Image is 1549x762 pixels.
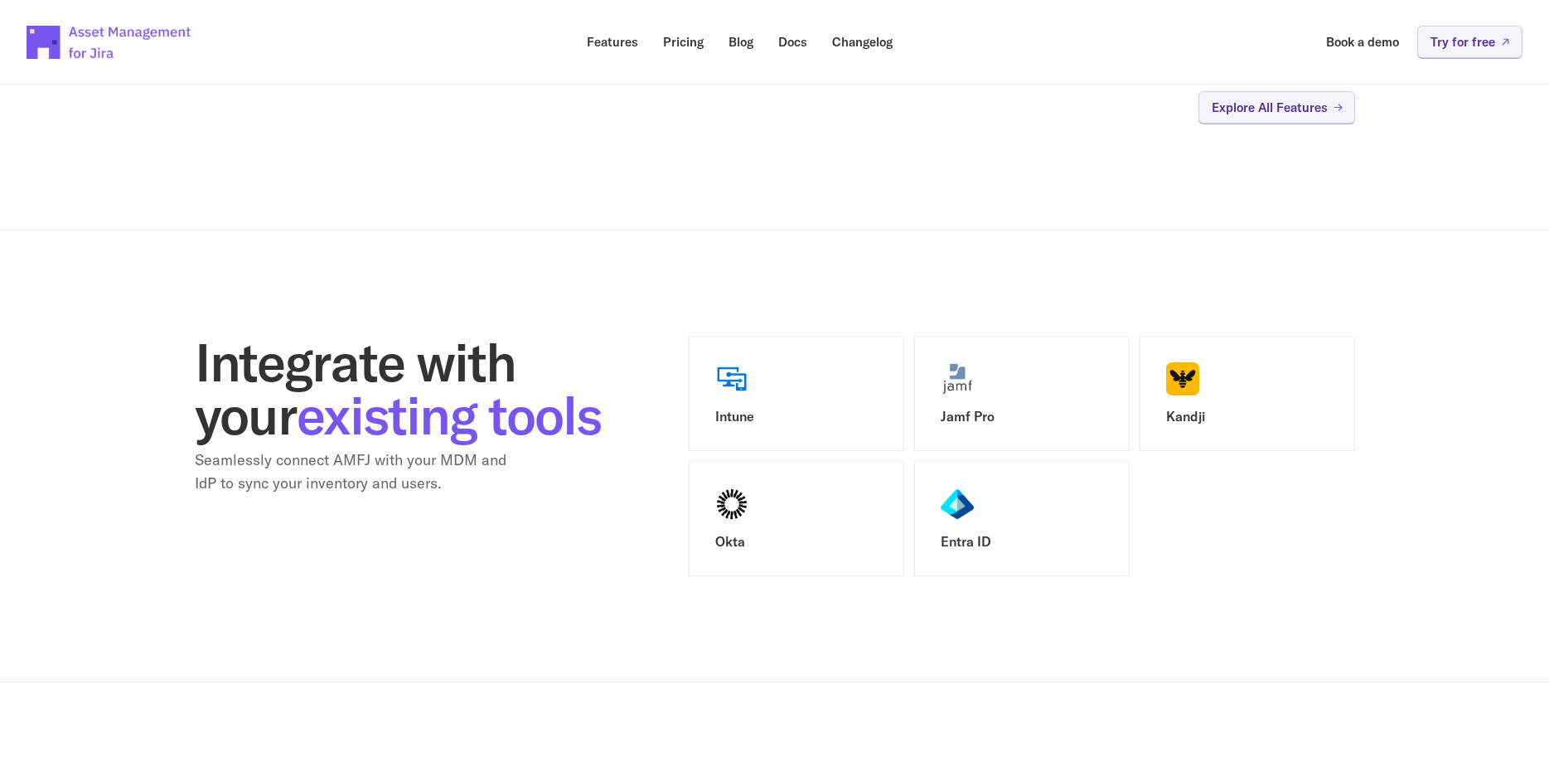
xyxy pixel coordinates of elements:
[1430,36,1495,48] p: Try for free
[832,36,893,48] p: Changelog
[729,36,753,48] p: Blog
[1326,36,1399,48] p: Book a demo
[715,409,878,425] h3: Intune
[1198,91,1355,124] a: Explore All Features
[820,26,904,58] a: Changelog
[663,36,704,48] p: Pricing
[195,449,526,497] p: Seamlessly connect AMFJ with your MDM and IdP to sync your inventory and users.
[1314,26,1411,58] a: Book a demo
[297,381,601,449] span: existing tools
[715,534,878,550] h3: Okta
[1417,26,1522,58] a: Try for free
[575,26,650,58] a: Features
[778,36,807,48] p: Docs
[195,336,609,442] h2: Integrate with your
[587,36,638,48] p: Features
[1166,409,1329,425] h3: Kandji
[717,26,765,58] a: Blog
[941,534,1103,550] h3: Entra ID
[1212,101,1328,114] p: Explore All Features
[651,26,715,58] a: Pricing
[767,26,819,58] a: Docs
[941,409,1103,425] h3: Jamf Pro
